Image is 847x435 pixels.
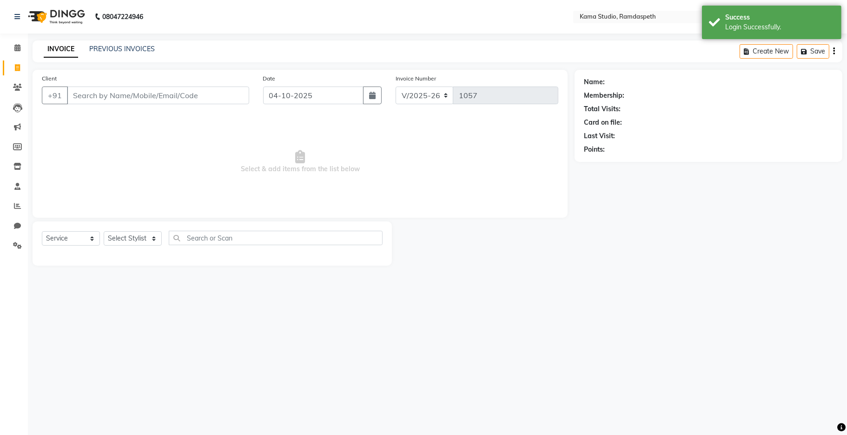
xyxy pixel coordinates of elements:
div: Total Visits: [584,104,621,114]
div: Membership: [584,91,624,100]
div: Success [725,13,834,22]
label: Client [42,74,57,83]
div: Login Successfully. [725,22,834,32]
label: Date [263,74,276,83]
a: PREVIOUS INVOICES [89,45,155,53]
button: Save [797,44,829,59]
a: INVOICE [44,41,78,58]
img: logo [24,4,87,30]
div: Points: [584,145,605,154]
button: +91 [42,87,68,104]
input: Search by Name/Mobile/Email/Code [67,87,249,104]
input: Search or Scan [169,231,383,245]
div: Card on file: [584,118,622,127]
button: Create New [740,44,793,59]
span: Select & add items from the list below [42,115,558,208]
div: Name: [584,77,605,87]
label: Invoice Number [396,74,436,83]
div: Last Visit: [584,131,615,141]
b: 08047224946 [102,4,143,30]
